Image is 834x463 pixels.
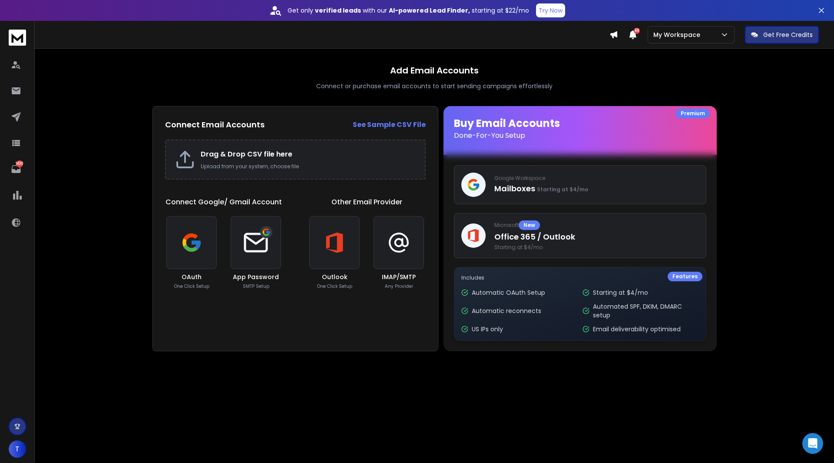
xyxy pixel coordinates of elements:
p: One Click Setup [317,283,352,290]
h2: Connect Email Accounts [165,119,265,131]
h1: Add Email Accounts [390,64,479,77]
p: US IPs only [472,325,503,333]
p: Automatic OAuth Setup [472,288,545,297]
p: Any Provider [385,283,413,290]
p: Starting at $4/mo [593,288,648,297]
p: Upload from your system, choose file [201,163,416,170]
h3: Outlook [322,273,347,281]
h1: Other Email Provider [331,197,402,207]
strong: See Sample CSV File [353,120,426,130]
p: Microsoft [494,220,699,230]
p: Done-For-You Setup [454,130,706,141]
strong: AI-powered Lead Finder, [389,6,470,15]
p: Try Now [539,6,563,15]
span: Starting at $4/mo [494,244,699,251]
p: Connect or purchase email accounts to start sending campaigns effortlessly [316,82,553,90]
div: Premium [676,109,710,118]
p: Mailboxes [494,183,699,195]
p: SMTP Setup [243,283,269,290]
h3: App Password [233,273,279,281]
p: Office 365 / Outlook [494,231,699,243]
div: New [519,220,540,230]
button: Get Free Credits [745,26,819,43]
strong: verified leads [315,6,361,15]
button: Try Now [536,3,565,17]
a: See Sample CSV File [353,120,426,130]
p: Automatic reconnects [472,306,541,315]
h3: OAuth [182,273,202,281]
button: T [9,440,26,458]
p: Email deliverability optimised [593,325,681,333]
p: Includes [461,274,699,281]
span: 50 [634,28,640,34]
p: 1430 [16,160,23,167]
p: My Workspace [653,30,704,39]
div: Features [668,272,702,281]
a: 1430 [7,160,25,178]
p: Get only with our starting at $22/mo [288,6,529,15]
h1: Buy Email Accounts [454,117,706,141]
p: Automated SPF, DKIM, DMARC setup [593,302,698,320]
div: Open Intercom Messenger [802,433,823,454]
img: logo [9,30,26,46]
h3: IMAP/SMTP [382,273,416,281]
span: Starting at $4/mo [537,186,588,193]
p: One Click Setup [174,283,209,290]
h2: Drag & Drop CSV file here [201,149,416,160]
p: Get Free Credits [763,30,813,39]
p: Google Workspace [494,175,699,182]
h1: Connect Google/ Gmail Account [165,197,282,207]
